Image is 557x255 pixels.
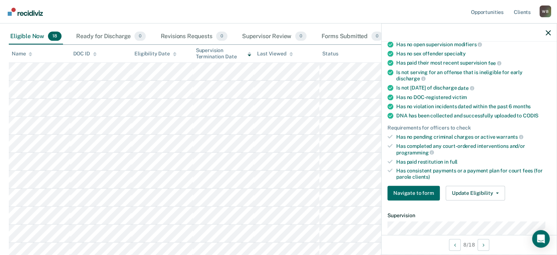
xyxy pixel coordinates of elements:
[396,85,551,91] div: Is not [DATE] of discharge
[216,32,227,41] span: 0
[396,94,551,100] div: Has no DOC-registered
[387,186,443,200] a: Navigate to form link
[12,51,32,57] div: Name
[320,29,384,45] div: Forms Submitted
[396,103,551,109] div: Has no violation incidents dated within the past 6
[412,174,430,180] span: clients)
[396,134,551,140] div: Has no pending criminal charges or active
[523,112,538,118] span: CODIS
[75,29,147,45] div: Ready for Discharge
[396,51,551,57] div: Has no sex offender
[496,134,523,140] span: warrants
[532,230,550,248] div: Open Intercom Messenger
[450,159,457,164] span: full
[396,41,551,48] div: Has no open supervision
[241,29,308,45] div: Supervisor Review
[396,159,551,165] div: Has paid restitution in
[322,51,338,57] div: Status
[444,51,466,57] span: specialty
[396,69,551,81] div: Is not serving for an offense that is ineligible for early
[387,124,551,131] div: Requirements for officers to check
[488,60,501,66] span: fee
[452,94,467,100] span: victim
[539,6,551,17] button: Profile dropdown button
[73,51,97,57] div: DOC ID
[387,186,440,200] button: Navigate to form
[9,29,63,45] div: Eligible Now
[134,51,177,57] div: Eligibility Date
[458,85,474,91] span: date
[539,6,551,17] div: W B
[382,235,557,254] div: 8 / 18
[196,47,252,60] div: Supervision Termination Date
[387,212,551,218] dt: Supervision
[446,186,505,200] button: Update Eligibility
[396,149,434,155] span: programming
[8,8,43,16] img: Recidiviz
[295,32,307,41] span: 0
[371,32,383,41] span: 0
[396,76,426,81] span: discharge
[449,239,461,251] button: Previous Opportunity
[513,103,531,109] span: months
[134,32,146,41] span: 0
[454,41,482,47] span: modifiers
[396,112,551,119] div: DNA has been collected and successfully uploaded to
[396,143,551,156] div: Has completed any court-ordered interventions and/or
[396,168,551,180] div: Has consistent payments or a payment plan for court fees (for parole
[48,32,62,41] span: 18
[478,239,489,251] button: Next Opportunity
[257,51,293,57] div: Last Viewed
[159,29,229,45] div: Revisions Requests
[396,60,551,66] div: Has paid their most recent supervision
